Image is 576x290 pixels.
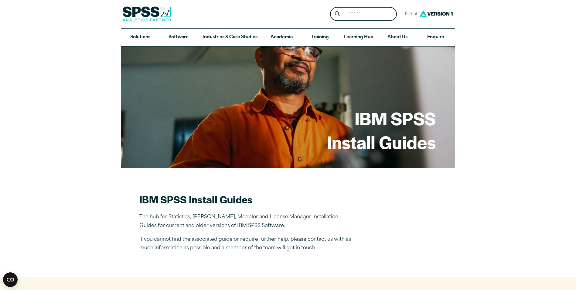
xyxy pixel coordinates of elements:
nav: Desktop version of site main menu [121,29,455,46]
img: SPSS Analytics Partner [122,6,171,22]
svg: Search magnifying glass icon [335,11,340,16]
a: Software [159,29,198,46]
a: Enquire [417,29,455,46]
span: Part of [402,10,418,19]
a: About Us [378,29,417,46]
a: Academia [262,29,301,46]
p: The hub for Statistics, [PERSON_NAME], Modeler and License Manager Installation Guides for curren... [139,213,352,230]
a: Learning Hub [339,29,378,46]
a: Training [301,29,339,46]
p: If you cannot find the associated guide or require further help, please contact us with as much i... [139,235,352,253]
h1: IBM SPSS Install Guides [327,106,436,154]
a: Solutions [121,29,159,46]
button: Open CMP widget [3,272,18,287]
img: Version1 Logo [418,8,454,19]
button: Search magnifying glass icon [332,9,343,20]
a: Industries & Case Studies [198,29,262,46]
form: Site Header Search Form [330,7,397,21]
h2: IBM SPSS Install Guides [139,192,352,206]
